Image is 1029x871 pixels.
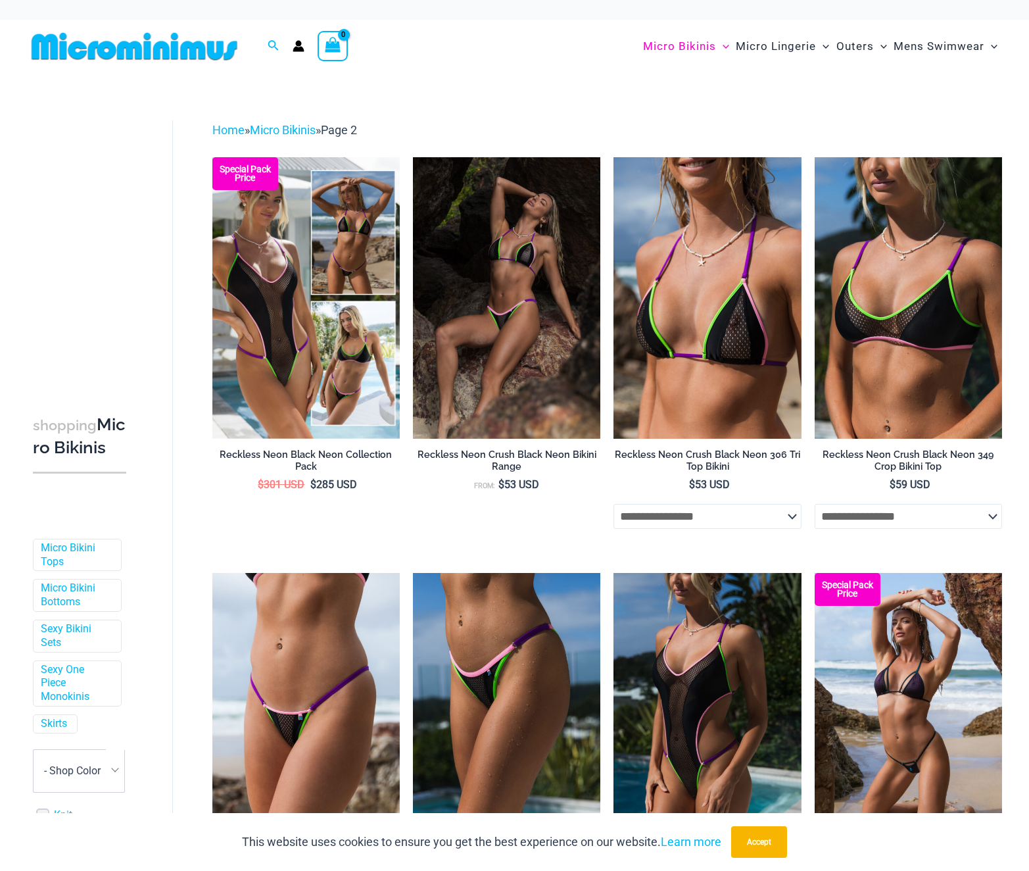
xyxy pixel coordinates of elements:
a: OutersMenu ToggleMenu Toggle [833,26,890,66]
h2: Reckless Neon Crush Black Neon 349 Crop Bikini Top [815,449,1002,473]
span: shopping [33,417,97,434]
a: Reckless Neon Crush Black Neon Bikini Range [413,449,600,478]
b: Special Pack Price [815,581,880,598]
a: Collection Pack Top BTop B [212,157,400,439]
img: Santa Barbra Purple Turquoise 305 Top 4118 Bottom 09v2 [815,573,1002,855]
span: Micro Lingerie [736,30,816,63]
span: Outers [836,30,874,63]
img: Reckless Neon Crush Black Neon 306 Tri Top 296 Cheeky 04 [413,157,600,439]
a: Skirts [41,717,67,731]
a: Reckless Neon Crush Black Neon 349 Crop Bikini Top [815,449,1002,478]
bdi: 53 USD [498,478,539,491]
nav: Site Navigation [638,24,1003,68]
a: Micro BikinisMenu ToggleMenu Toggle [640,26,732,66]
span: Mens Swimwear [894,30,984,63]
span: - Shop Color [33,749,125,793]
a: Santa Barbra Purple Turquoise 305 Top 4118 Bottom 09v2 Santa Barbra Purple Turquoise 305 Top 4118... [815,573,1002,855]
button: Accept [731,826,787,858]
bdi: 285 USD [310,478,357,491]
h2: Reckless Neon Black Neon Collection Pack [212,449,400,473]
a: Micro Bikini Bottoms [41,582,111,609]
bdi: 53 USD [689,478,730,491]
span: Page 2 [321,123,357,137]
h2: Reckless Neon Crush Black Neon Bikini Range [413,449,600,473]
span: » » [212,123,357,137]
span: - Shop Color [44,764,101,777]
bdi: 301 USD [258,478,304,491]
span: Menu Toggle [816,30,829,63]
h2: Reckless Neon Crush Black Neon 306 Tri Top Bikini [613,449,801,473]
a: Search icon link [268,38,279,55]
p: This website uses cookies to ensure you get the best experience on our website. [242,832,721,852]
img: Collection Pack [212,157,400,439]
a: View Shopping Cart, empty [318,31,348,61]
a: Micro Bikini Tops [41,541,111,569]
iframe: TrustedSite Certified [33,110,151,373]
a: Home [212,123,245,137]
a: Reckless Neon Black Neon Collection Pack [212,449,400,478]
span: $ [498,478,504,491]
a: Learn more [661,835,721,849]
span: Menu Toggle [984,30,997,63]
a: Account icon link [293,40,304,52]
span: $ [258,478,264,491]
a: Micro LingerieMenu ToggleMenu Toggle [732,26,832,66]
span: $ [890,478,896,491]
a: Mens SwimwearMenu ToggleMenu Toggle [890,26,1001,66]
span: Menu Toggle [716,30,729,63]
a: Reckless Neon Crush Black Neon 306 Tri Top 01Reckless Neon Crush Black Neon 306 Tri Top 296 Cheek... [613,157,801,439]
a: Knit [54,809,72,822]
img: Reckless Neon Crush Black Neon 306 Tri Top 01 [613,157,801,439]
a: Sexy One Piece Monokinis [41,663,111,704]
img: Reckless Neon Crush Black Neon 879 One Piece 01 [613,573,801,855]
img: Reckless Neon Crush Black Neon 296 Cheeky 02 [413,573,600,855]
a: Reckless Neon Crush Black Neon 306 Tri Top Bikini [613,449,801,478]
span: Micro Bikinis [643,30,716,63]
b: Special Pack Price [212,165,278,182]
img: MM SHOP LOGO FLAT [26,32,243,61]
bdi: 59 USD [890,478,930,491]
span: $ [310,478,316,491]
a: Reckless Neon Crush Black Neon 879 One Piece 01Reckless Neon Crush Black Neon 879 One Piece 09Rec... [613,573,801,855]
img: Reckless Neon Crush Black Neon 349 Crop Top 02 [815,157,1002,439]
a: Reckless Neon Crush Black Neon 349 Crop Top 02Reckless Neon Crush Black Neon 349 Crop Top 01Reckl... [815,157,1002,439]
a: Reckless Neon Crush Black Neon 296 Cheeky 02Reckless Neon Crush Black Neon 296 Cheeky 01Reckless ... [413,573,600,855]
img: Reckless Neon Crush Black Neon 466 Thong 01 [212,573,400,855]
a: Reckless Neon Crush Black Neon 466 Thong 01Reckless Neon Crush Black Neon 466 Thong 03Reckless Ne... [212,573,400,855]
h3: Micro Bikinis [33,414,126,459]
span: $ [689,478,695,491]
span: - Shop Color [34,750,124,792]
a: Reckless Neon Crush Black Neon 306 Tri Top 296 Cheeky 04Reckless Neon Crush Black Neon 349 Crop T... [413,157,600,439]
span: From: [474,482,495,490]
a: Sexy Bikini Sets [41,622,111,650]
span: Menu Toggle [874,30,887,63]
a: Micro Bikinis [250,123,316,137]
